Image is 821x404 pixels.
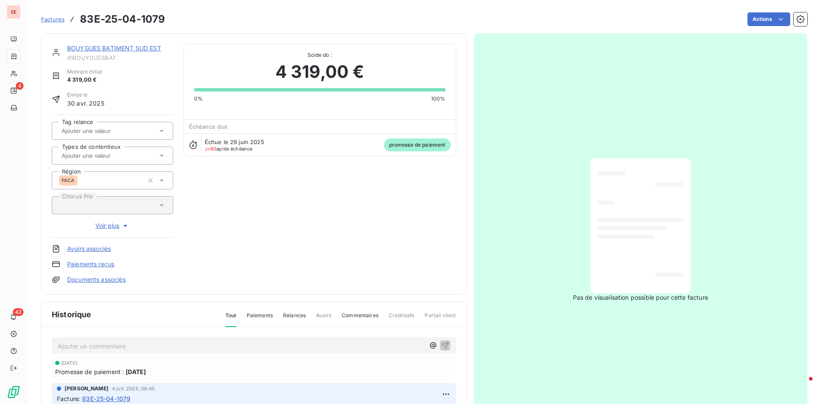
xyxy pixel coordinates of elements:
[283,312,306,326] span: Relances
[67,54,173,61] span: 41BOUYGUESBAT
[205,146,217,152] span: J+80
[13,308,24,316] span: 42
[425,312,456,326] span: Portail client
[67,44,161,52] a: BOUYGUES BATIMENT SUD EST
[573,293,708,302] span: Pas de visualisation possible pour cette facture
[67,91,104,99] span: Émise le
[82,394,130,403] span: 83E-25-04-1079
[112,386,155,391] span: 4 juil. 2025, 08:45
[194,51,446,59] span: Solde dû :
[316,312,331,326] span: Avoirs
[61,152,147,159] input: Ajouter une valeur
[41,15,65,24] a: Factures
[52,309,92,320] span: Historique
[384,139,451,151] span: promesse de paiement
[62,178,75,183] span: PACA
[431,95,446,103] span: 100%
[389,312,415,326] span: Creditsafe
[189,123,228,130] span: Échéance due
[225,312,236,327] span: Tout
[52,221,173,230] button: Voir plus
[61,360,77,366] span: [DATE]
[57,394,80,403] span: Facture :
[95,221,130,230] span: Voir plus
[67,76,102,84] span: 4 319,00 €
[41,16,65,23] span: Factures
[67,99,104,108] span: 30 avr. 2025
[80,12,165,27] h3: 83E-25-04-1079
[65,385,109,392] span: [PERSON_NAME]
[55,367,124,376] span: Promesse de paiement :
[275,59,364,85] span: 4 319,00 €
[67,245,111,253] a: Avoirs associés
[67,275,126,284] a: Documents associés
[747,12,790,26] button: Actions
[247,312,273,326] span: Paiements
[194,95,203,103] span: 0%
[205,139,264,145] span: Échue le 29 juin 2025
[126,367,146,376] span: [DATE]
[67,260,114,268] a: Paiements reçus
[342,312,378,326] span: Commentaires
[67,68,102,76] span: Montant initial
[792,375,812,395] iframe: Intercom live chat
[61,127,147,135] input: Ajouter une valeur
[16,82,24,90] span: 4
[7,385,21,399] img: Logo LeanPay
[7,5,21,19] div: SE
[205,146,253,151] span: après échéance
